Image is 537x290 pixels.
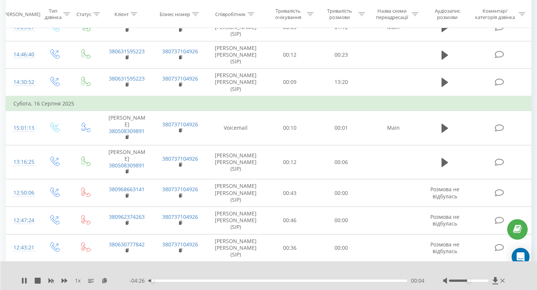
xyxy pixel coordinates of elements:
td: 00:43 [264,179,316,207]
td: 00:23 [315,41,367,69]
div: 12:43:21 [13,240,31,255]
td: [PERSON_NAME] [PERSON_NAME] (SIP) [207,145,264,179]
a: 380630777842 [109,241,145,248]
td: Voicemail [207,111,264,145]
td: 00:12 [264,145,316,179]
span: 00:04 [411,277,424,284]
span: - 04:26 [129,277,148,284]
td: [PERSON_NAME] [PERSON_NAME] (SIP) [207,41,264,69]
a: 380631595223 [109,75,145,82]
a: 380737104926 [162,121,198,128]
div: Коментар/категорія дзвінка [473,8,517,21]
td: [PERSON_NAME] [100,145,154,179]
div: Тривалість очікування [271,8,305,21]
div: Аудіозапис розмови [427,8,468,21]
td: [PERSON_NAME] [100,111,154,145]
td: [PERSON_NAME] [PERSON_NAME] (SIP) [207,179,264,207]
span: 1 x [75,277,81,284]
div: Назва схеми переадресації [374,8,410,21]
div: 14:46:40 [13,47,31,62]
td: 00:09 [264,69,316,96]
a: 380737104926 [162,186,198,193]
span: Розмова не відбулась [430,241,459,255]
td: 00:00 [315,234,367,262]
td: [PERSON_NAME] [PERSON_NAME] (SIP) [207,234,264,262]
a: 380631595223 [109,48,145,55]
a: 380962374263 [109,213,145,220]
a: 380508309891 [109,162,145,169]
td: 00:00 [315,207,367,234]
a: 380737104926 [162,75,198,82]
div: 12:50:06 [13,186,31,200]
td: 00:36 [264,234,316,262]
div: 13:16:25 [13,155,31,169]
div: 15:01:13 [13,121,31,135]
div: Тип дзвінка [45,8,62,21]
td: 00:10 [264,111,316,145]
td: [PERSON_NAME] [PERSON_NAME] (SIP) [207,207,264,234]
div: [PERSON_NAME] [3,11,40,17]
div: Accessibility label [151,279,154,282]
a: 380968663141 [109,186,145,193]
div: 14:30:52 [13,75,31,89]
a: 380737104926 [162,48,198,55]
span: Розмова не відбулась [430,213,459,227]
div: Клієнт [114,11,129,17]
a: 380508309891 [109,127,145,135]
td: 00:00 [315,179,367,207]
a: 380737104926 [162,241,198,248]
a: 380737104926 [162,155,198,162]
td: [PERSON_NAME] [PERSON_NAME] (SIP) [207,69,264,96]
a: 380737104926 [162,213,198,220]
td: 00:01 [315,111,367,145]
td: 00:12 [264,41,316,69]
div: Open Intercom Messenger [512,248,530,266]
td: 13:20 [315,69,367,96]
div: Accessibility label [467,279,470,282]
div: Бізнес номер [160,11,190,17]
td: Субота, 16 Серпня 2025 [6,96,531,111]
td: 00:46 [264,207,316,234]
span: Розмова не відбулась [430,186,459,199]
div: 12:47:24 [13,213,31,228]
div: Тривалість розмови [322,8,357,21]
div: Співробітник [215,11,246,17]
td: Main [367,111,420,145]
td: 00:06 [315,145,367,179]
div: Статус [76,11,91,17]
